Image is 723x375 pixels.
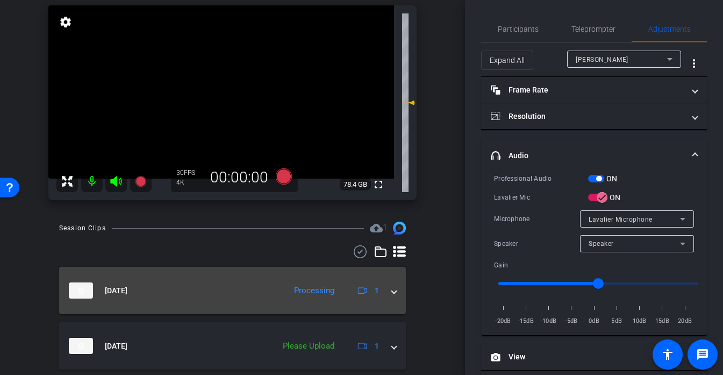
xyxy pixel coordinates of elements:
span: Expand All [490,50,525,70]
img: thumb-nail [69,338,93,354]
mat-icon: 0 dB [402,96,415,109]
mat-expansion-panel-header: Frame Rate [481,77,707,103]
div: 30 [176,168,203,177]
span: 20dB [676,316,694,327]
div: Gain [494,260,588,271]
span: 0dB [585,316,603,327]
mat-expansion-panel-header: Audio [481,138,707,173]
mat-panel-title: Frame Rate [491,84,684,96]
img: thumb-nail [69,282,93,299]
mat-icon: cloud_upload [370,222,383,235]
mat-expansion-panel-header: thumb-nail[DATE]Please Upload1 [59,322,406,370]
span: 15dB [653,316,671,327]
img: Session clips [393,222,406,235]
span: 1 [375,341,379,352]
div: 4K [176,178,203,187]
span: 5dB [607,316,626,327]
span: Lavalier Microphone [589,216,653,223]
div: Processing [289,285,340,297]
mat-panel-title: View [491,351,684,363]
mat-icon: message [696,348,709,361]
span: [DATE] [105,341,127,352]
span: -20dB [494,316,512,327]
mat-expansion-panel-header: thumb-nail[DATE]Processing1 [59,267,406,314]
mat-panel-title: Audio [491,150,684,161]
span: Participants [498,25,539,33]
span: 1 [383,223,387,232]
div: Lavalier Mic [494,192,588,203]
div: Speaker [494,238,580,249]
span: [PERSON_NAME] [576,56,628,63]
span: 78.4 GB [340,178,371,191]
mat-icon: fullscreen [372,178,385,191]
div: 00:00:00 [203,168,275,187]
div: Microphone [494,214,580,224]
mat-icon: more_vert [688,57,700,70]
mat-icon: accessibility [661,348,674,361]
span: Destinations for your clips [370,222,387,235]
span: 10dB [631,316,649,327]
button: Expand All [481,51,533,70]
label: ON [604,173,618,184]
span: Teleprompter [571,25,615,33]
mat-expansion-panel-header: Resolution [481,103,707,129]
span: -10dB [540,316,558,327]
div: Session Clips [59,223,106,234]
button: More Options for Adjustments Panel [681,51,707,76]
div: Professional Audio [494,173,588,184]
span: Speaker [589,240,614,247]
label: ON [607,192,621,203]
mat-panel-title: Resolution [491,111,684,122]
div: Audio [481,173,707,335]
mat-expansion-panel-header: View [481,344,707,370]
span: FPS [184,169,195,176]
span: 1 [375,285,379,296]
span: [DATE] [105,285,127,296]
div: Please Upload [277,340,340,352]
span: -15dB [517,316,535,327]
mat-icon: settings [58,16,73,29]
span: -5dB [562,316,581,327]
span: Adjustments [648,25,691,33]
